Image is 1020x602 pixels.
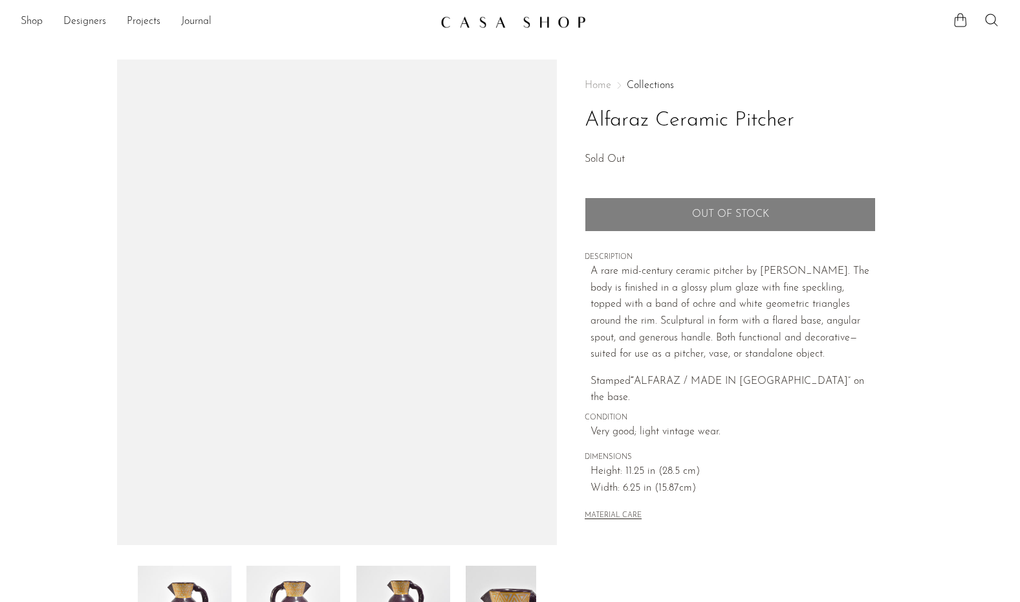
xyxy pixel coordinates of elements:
span: Sold Out [585,154,625,164]
a: Journal [181,14,212,30]
a: Designers [63,14,106,30]
span: Height: 11.25 in (28.5 cm) [591,463,876,480]
span: CONDITION [585,412,876,424]
button: MATERIAL CARE [585,511,642,521]
span: Very good; light vintage wear. [591,424,876,441]
ul: NEW HEADER MENU [21,11,430,33]
span: Width: 6.25 in (15.87cm) [591,480,876,497]
button: Add to cart [585,197,876,231]
a: Collections [627,80,674,91]
h1: Alfaraz Ceramic Pitcher [585,104,876,137]
span: Out of stock [692,208,769,221]
span: DESCRIPTION [585,252,876,263]
p: A rare mid-century ceramic pitcher by [PERSON_NAME]. The body is finished in a glossy plum glaze ... [591,263,876,363]
nav: Breadcrumbs [585,80,876,91]
span: Home [585,80,611,91]
a: Projects [127,14,160,30]
span: DIMENSIONS [585,452,876,463]
p: Stamped ALFARAZ / MADE IN [GEOGRAPHIC_DATA]” on the base. [591,373,876,407]
strong: “ [631,376,634,386]
nav: Desktop navigation [21,11,430,33]
a: Shop [21,14,43,30]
